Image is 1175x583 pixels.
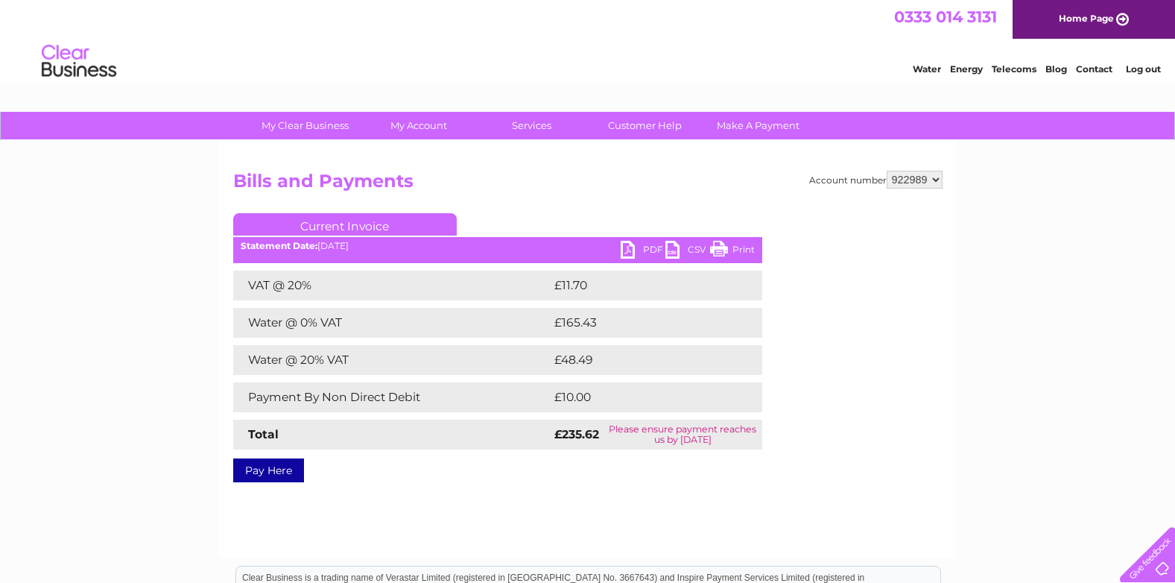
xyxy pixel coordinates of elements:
img: logo.png [41,39,117,84]
a: Water [913,63,941,75]
td: Please ensure payment reaches us by [DATE] [604,420,762,450]
a: Services [470,112,593,139]
a: Energy [950,63,983,75]
td: £165.43 [551,308,735,338]
a: Contact [1076,63,1112,75]
a: My Account [357,112,480,139]
a: PDF [621,241,665,262]
div: Clear Business is a trading name of Verastar Limited (registered in [GEOGRAPHIC_DATA] No. 3667643... [236,8,940,72]
a: Telecoms [992,63,1036,75]
div: [DATE] [233,241,762,251]
strong: £235.62 [554,427,599,441]
td: £10.00 [551,382,732,412]
a: Log out [1126,63,1161,75]
td: VAT @ 20% [233,271,551,300]
a: 0333 014 3131 [894,7,997,26]
b: Statement Date: [241,240,317,251]
td: Payment By Non Direct Debit [233,382,551,412]
a: Customer Help [583,112,706,139]
td: Water @ 0% VAT [233,308,551,338]
a: Pay Here [233,458,304,482]
a: My Clear Business [244,112,367,139]
td: £48.49 [551,345,733,375]
td: £11.70 [551,271,729,300]
a: Print [710,241,755,262]
a: CSV [665,241,710,262]
strong: Total [248,427,279,441]
a: Current Invoice [233,213,457,236]
div: Account number [809,171,943,189]
h2: Bills and Payments [233,171,943,199]
a: Blog [1045,63,1067,75]
a: Make A Payment [697,112,820,139]
td: Water @ 20% VAT [233,345,551,375]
